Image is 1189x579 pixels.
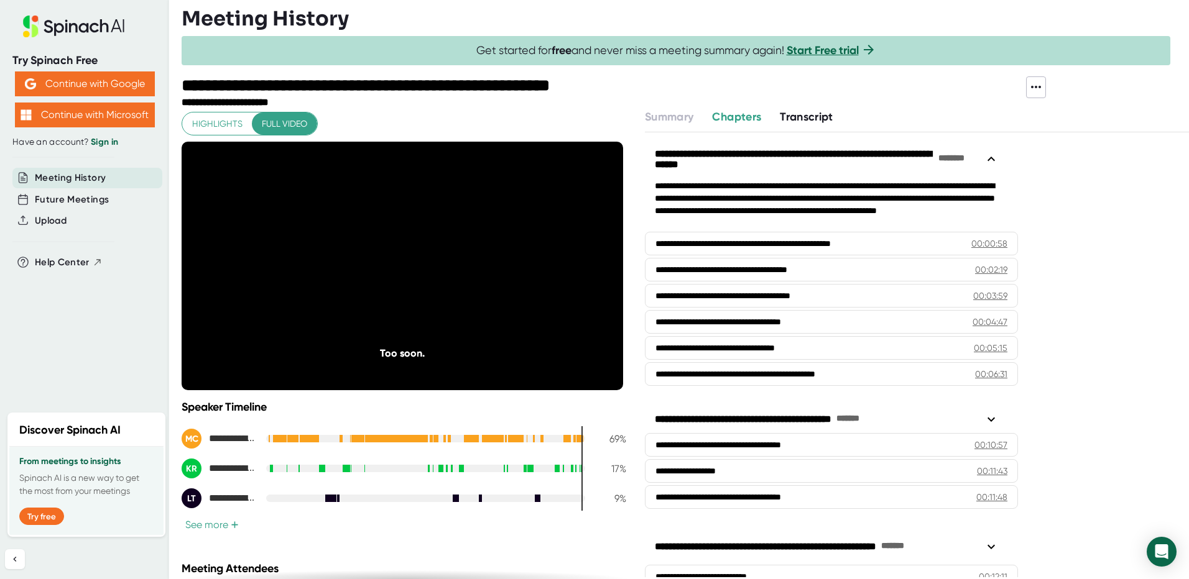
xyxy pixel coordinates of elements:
div: 00:06:31 [975,368,1007,380]
a: Start Free trial [787,43,859,57]
div: 00:11:43 [977,465,1007,477]
h3: From meetings to insights [19,457,154,467]
button: Full video [252,112,317,135]
button: Summary [645,109,693,125]
div: 00:03:59 [973,289,1007,302]
div: LT [182,488,201,508]
div: Lisa Thornton [182,488,256,508]
div: Open Intercom Messenger [1147,537,1177,567]
div: 17 % [595,463,626,475]
span: Full video [262,116,307,132]
div: Kimberly Rollins [182,458,256,478]
button: Help Center [35,255,103,270]
p: Spinach AI is a new way to get the most from your meetings [19,472,154,498]
button: Chapters [712,109,761,125]
div: 00:02:19 [975,263,1007,276]
img: Aehbyd4JwY73AAAAAElFTkSuQmCC [25,78,36,89]
span: Chapters [712,110,761,124]
button: Upload [35,214,67,228]
button: Meeting History [35,171,106,185]
button: See more+ [182,518,243,531]
div: Try Spinach Free [12,53,157,68]
button: Transcript [780,109,833,125]
a: Sign in [91,137,118,147]
h2: Discover Spinach AI [19,422,121,439]
span: Summary [645,110,693,124]
div: 00:11:48 [976,491,1007,503]
button: Continue with Microsoft [15,103,155,127]
div: Too soon. [226,347,579,359]
div: Mara Centanni [182,429,256,449]
div: KR [182,458,201,478]
div: 9 % [595,493,626,504]
div: Meeting Attendees [182,562,629,575]
div: 00:05:15 [974,342,1007,354]
div: MC [182,429,201,449]
span: Get started for and never miss a meeting summary again! [476,43,876,58]
span: Transcript [780,110,833,124]
button: Future Meetings [35,193,109,207]
h3: Meeting History [182,7,349,30]
div: Have an account? [12,137,157,148]
div: 00:00:58 [971,237,1007,250]
div: 00:10:57 [974,439,1007,451]
button: Continue with Google [15,71,155,96]
b: free [552,43,571,57]
span: Highlights [192,116,243,132]
button: Try free [19,508,64,525]
div: Speaker Timeline [182,400,626,414]
div: 69 % [595,433,626,445]
div: 00:04:47 [973,316,1007,328]
button: Highlights [182,112,252,135]
button: Collapse sidebar [5,549,25,569]
span: + [231,520,239,530]
span: Help Center [35,255,90,270]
